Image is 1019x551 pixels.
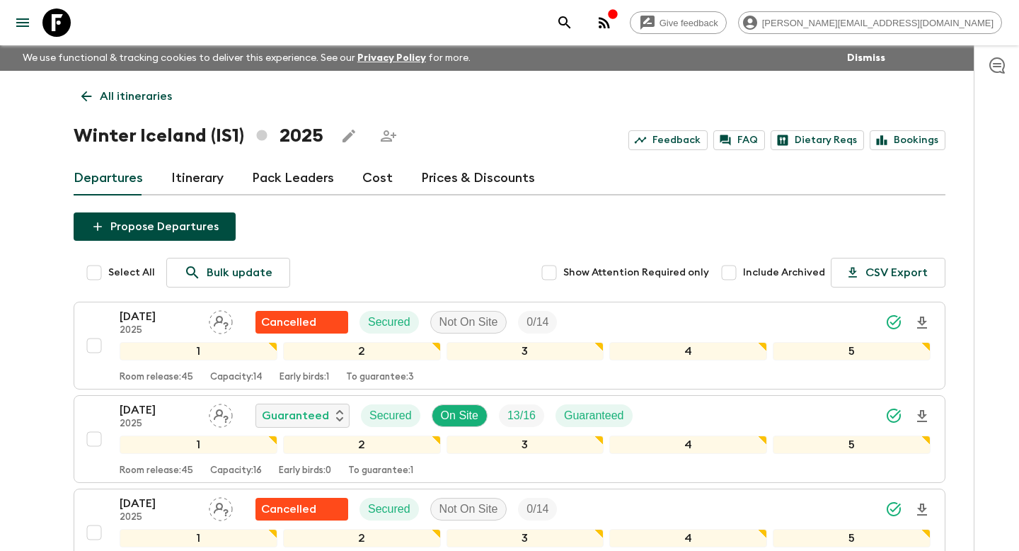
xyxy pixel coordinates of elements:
[430,498,507,521] div: Not On Site
[369,407,412,424] p: Secured
[914,314,931,331] svg: Download Onboarding
[120,419,197,430] p: 2025
[773,342,931,360] div: 5
[439,314,498,331] p: Not On Site
[120,436,277,454] div: 1
[526,314,548,331] p: 0 / 14
[374,122,403,150] span: Share this itinerary
[166,258,290,288] a: Bulk update
[362,161,393,195] a: Cost
[255,498,348,521] div: Flash Pack cancellation
[209,501,233,513] span: Assign pack leader
[357,53,426,63] a: Privacy Policy
[210,372,263,383] p: Capacity: 14
[914,501,931,518] svg: Download Onboarding
[8,8,37,37] button: menu
[74,212,236,241] button: Propose Departures
[831,258,945,288] button: CSV Export
[870,130,945,150] a: Bookings
[526,501,548,518] p: 0 / 14
[279,465,331,477] p: Early birds: 0
[261,314,316,331] p: Cancelled
[499,404,544,427] div: Trip Fill
[120,529,277,547] div: 1
[713,130,765,150] a: FAQ
[447,529,604,547] div: 3
[507,407,536,424] p: 13 / 16
[335,122,363,150] button: Edit this itinerary
[630,11,727,34] a: Give feedback
[430,311,507,334] div: Not On Site
[563,266,709,280] span: Show Attention Required only
[359,311,419,334] div: Secured
[885,407,902,424] svg: Synced Successfully
[885,501,902,518] svg: Synced Successfully
[885,314,902,331] svg: Synced Successfully
[120,495,197,512] p: [DATE]
[844,48,889,68] button: Dismiss
[120,308,197,325] p: [DATE]
[609,342,767,360] div: 4
[439,501,498,518] p: Not On Site
[914,408,931,425] svg: Download Onboarding
[447,436,604,454] div: 3
[100,88,172,105] p: All itineraries
[773,436,931,454] div: 5
[348,465,413,477] p: To guarantee: 1
[773,529,931,547] div: 5
[210,465,262,477] p: Capacity: 16
[551,8,579,37] button: search adventures
[564,407,624,424] p: Guaranteed
[209,408,233,419] span: Assign pack leader
[120,402,197,419] p: [DATE]
[283,342,441,360] div: 2
[120,342,277,360] div: 1
[171,161,224,195] a: Itinerary
[74,302,945,390] button: [DATE]2025Assign pack leaderFlash Pack cancellationSecuredNot On SiteTrip Fill12345Room release:4...
[518,311,557,334] div: Trip Fill
[518,498,557,521] div: Trip Fill
[120,465,193,477] p: Room release: 45
[447,342,604,360] div: 3
[754,18,1001,28] span: [PERSON_NAME][EMAIL_ADDRESS][DOMAIN_NAME]
[628,130,708,150] a: Feedback
[743,266,825,280] span: Include Archived
[252,161,334,195] a: Pack Leaders
[74,122,323,150] h1: Winter Iceland (IS1) 2025
[108,266,155,280] span: Select All
[17,45,476,71] p: We use functional & tracking cookies to deliver this experience. See our for more.
[120,325,197,336] p: 2025
[262,407,329,424] p: Guaranteed
[283,529,441,547] div: 2
[74,395,945,483] button: [DATE]2025Assign pack leaderGuaranteedSecuredOn SiteTrip FillGuaranteed12345Room release:45Capaci...
[361,404,420,427] div: Secured
[421,161,535,195] a: Prices & Discounts
[120,372,193,383] p: Room release: 45
[120,512,197,523] p: 2025
[771,130,864,150] a: Dietary Reqs
[441,407,478,424] p: On Site
[209,314,233,326] span: Assign pack leader
[368,501,410,518] p: Secured
[368,314,410,331] p: Secured
[652,18,726,28] span: Give feedback
[432,404,488,427] div: On Site
[74,82,180,110] a: All itineraries
[346,372,414,383] p: To guarantee: 3
[609,436,767,454] div: 4
[609,529,767,547] div: 4
[261,501,316,518] p: Cancelled
[359,498,419,521] div: Secured
[280,372,329,383] p: Early birds: 1
[283,436,441,454] div: 2
[74,161,143,195] a: Departures
[255,311,348,334] div: Flash Pack cancellation
[207,264,272,281] p: Bulk update
[738,11,1002,34] div: [PERSON_NAME][EMAIL_ADDRESS][DOMAIN_NAME]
